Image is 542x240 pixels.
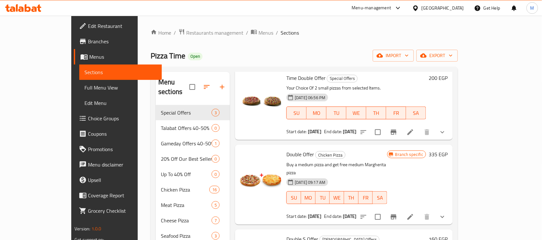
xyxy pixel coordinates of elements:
a: Grocery Checklist [74,203,162,219]
button: SA [373,191,387,204]
span: 0 [212,156,219,162]
span: Chicken Pizza [316,151,345,159]
div: items [212,155,220,163]
a: Promotions [74,141,162,157]
div: Meat Pizza5 [156,197,230,213]
span: SA [409,108,424,118]
span: Full Menu View [84,84,157,91]
button: MO [301,191,316,204]
span: Select to update [371,125,385,139]
span: 0 [212,125,219,131]
span: Sections [84,68,157,76]
img: Time Double Offer [240,73,281,115]
span: M [530,4,534,12]
div: Chicken Pizza16 [156,182,230,197]
a: Edit menu item [406,213,414,221]
span: Start date: [286,212,307,220]
div: Chicken Pizza [315,151,345,159]
span: TH [369,108,384,118]
div: items [212,217,220,224]
button: Add section [214,79,230,95]
span: Version: [74,225,90,233]
span: Seafood Pizza [161,232,212,240]
b: [DATE] [308,212,321,220]
span: Select to update [371,210,385,224]
h6: 200 EGP [429,73,448,82]
span: Branch specific [393,151,426,158]
span: SU [289,193,299,202]
img: Double Offer [240,150,281,191]
button: Branch-specific-item [386,209,401,225]
div: items [212,232,220,240]
button: import [373,50,414,62]
button: MO [307,107,327,119]
span: 1 [212,141,219,147]
span: Start date: [286,127,307,136]
span: [DATE] 06:56 PM [292,95,328,101]
button: SU [286,107,307,119]
span: Talabat Offers 40-50% [161,124,212,132]
span: SA [375,193,385,202]
a: Choice Groups [74,111,162,126]
span: 16 [210,187,219,193]
li: / [246,29,248,37]
span: SU [289,108,304,118]
span: Cheese Pizza [161,217,212,224]
a: Coverage Report [74,188,162,203]
span: Menus [258,29,273,37]
span: Menu disclaimer [88,161,157,168]
div: items [212,140,220,147]
a: Upsell [74,172,162,188]
button: WE [330,191,344,204]
span: 7 [212,218,219,224]
p: Your Choice Of 2 small pizzas from selected Items. [286,84,426,92]
span: Gameday Offers 40-50% Off [161,140,212,147]
button: show more [435,124,450,140]
button: Branch-specific-item [386,124,401,140]
div: Up To 40% Off0 [156,167,230,182]
button: TU [316,191,330,204]
span: Special Offers [327,75,357,82]
button: show more [435,209,450,225]
div: Talabat Offers 40-50%0 [156,120,230,136]
span: Sort sections [199,79,214,95]
a: Edit Restaurant [74,18,162,34]
a: Full Menu View [79,80,162,95]
span: Grocery Checklist [88,207,157,215]
a: Menus [74,49,162,64]
div: Meat Pizza [161,201,212,209]
div: Special Offers3 [156,105,230,120]
b: [DATE] [343,212,357,220]
button: FR [359,191,373,204]
a: Menus [251,29,273,37]
span: 1.0.0 [91,225,101,233]
svg: Show Choices [439,128,446,136]
button: TU [327,107,346,119]
a: Sections [79,64,162,80]
h6: 335 EGP [429,150,448,159]
div: 20% Off Our Best Sellers0 [156,151,230,167]
button: FR [386,107,406,119]
span: FR [389,108,404,118]
p: Buy a medium pizza and get free medium Margherita pizza [286,161,387,177]
span: 3 [212,233,219,239]
span: Chicken Pizza [161,186,209,193]
span: End date: [324,127,342,136]
button: export [416,50,458,62]
span: export [422,52,453,60]
span: 0 [212,171,219,177]
button: delete [419,124,435,140]
span: 20% Off Our Best Sellers [161,155,212,163]
span: WE [349,108,364,118]
button: SU [286,191,301,204]
span: Up To 40% Off [161,170,212,178]
span: Special Offers [161,109,212,116]
a: Restaurants management [179,29,243,37]
span: MO [309,108,324,118]
span: MO [304,193,313,202]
